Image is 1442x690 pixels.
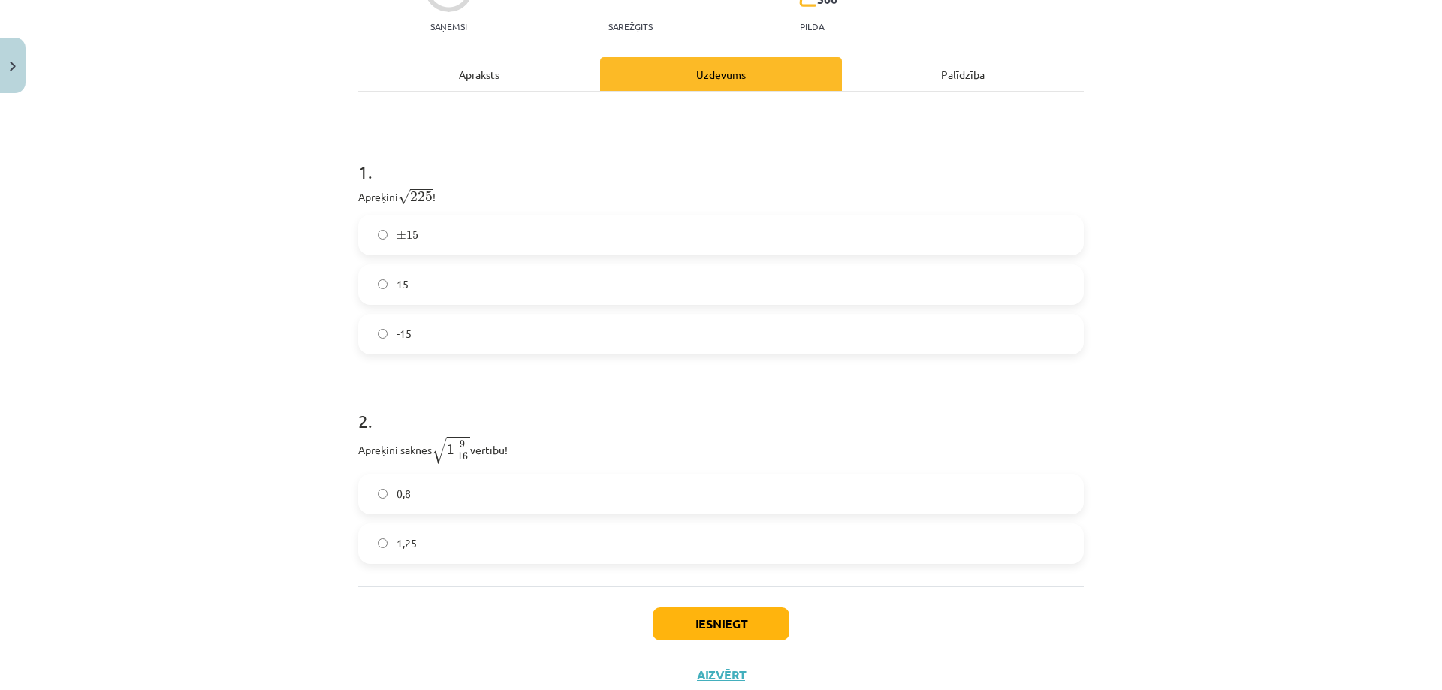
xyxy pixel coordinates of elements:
[410,191,433,202] span: 225
[398,189,410,205] span: √
[397,326,412,342] span: -15
[358,186,1084,206] p: Aprēķini !
[378,538,388,548] input: 1,25
[600,57,842,91] div: Uzdevums
[608,21,653,32] p: Sarežģīts
[358,135,1084,182] h1: 1 .
[397,535,417,551] span: 1,25
[397,231,406,240] span: ±
[406,231,418,240] span: 15
[447,444,454,455] span: 1
[460,441,465,448] span: 9
[397,486,411,502] span: 0,8
[457,453,468,460] span: 16
[378,279,388,289] input: 15
[432,437,447,464] span: √
[397,276,409,292] span: 15
[424,21,473,32] p: Saņemsi
[10,62,16,71] img: icon-close-lesson-0947bae3869378f0d4975bcd49f059093ad1ed9edebbc8119c70593378902aed.svg
[842,57,1084,91] div: Palīdzība
[358,435,1084,465] p: Aprēķini saknes vērtību!
[692,667,750,682] button: Aizvērt
[358,57,600,91] div: Apraksts
[800,21,824,32] p: pilda
[378,489,388,499] input: 0,8
[378,329,388,339] input: -15
[358,384,1084,431] h1: 2 .
[653,607,789,640] button: Iesniegt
